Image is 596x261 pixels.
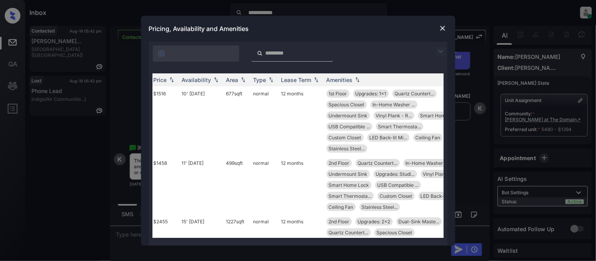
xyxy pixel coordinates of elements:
[399,219,440,224] span: Dual-Sink Maste...
[329,204,354,210] span: Ceiling Fan
[329,135,361,141] span: Custom Closet
[154,77,167,83] div: Price
[267,77,275,82] img: sorting
[312,77,320,82] img: sorting
[370,135,407,141] span: LED Back-lit Mi...
[168,77,176,82] img: sorting
[326,77,353,83] div: Amenities
[421,193,458,199] span: LED Back-lit Mi...
[250,156,278,214] td: normal
[239,77,247,82] img: sorting
[257,50,263,57] img: icon-zuma
[416,135,440,141] span: Ceiling Fan
[212,77,220,82] img: sorting
[250,86,278,156] td: normal
[395,91,435,97] span: Quartz Countert...
[329,91,347,97] span: 1st Floor
[358,160,398,166] span: Quartz Countert...
[329,102,365,108] span: Spacious Closet
[329,171,368,177] span: Undermount Sink
[329,182,369,188] span: Smart Home Lock
[182,77,211,83] div: Availability
[439,24,447,32] img: close
[376,171,415,177] span: Upgrades: Studi...
[329,230,369,235] span: Quartz Countert...
[329,160,350,166] span: 2nd Floor
[329,219,350,224] span: 2nd Floor
[223,86,250,156] td: 677 sqft
[278,156,323,214] td: 12 months
[253,77,266,83] div: Type
[380,193,413,199] span: Custom Closet
[141,16,455,42] div: Pricing, Availability and Amenities
[158,49,165,57] img: icon-zuma
[406,160,448,166] span: In-Home Washer ...
[436,47,446,56] img: icon-zuma
[281,77,312,83] div: Lease Term
[354,77,361,82] img: sorting
[362,204,398,210] span: Stainless Steel...
[329,124,370,130] span: USB Compatible ...
[378,124,421,130] span: Smart Thermosta...
[150,86,179,156] td: $1516
[376,113,412,119] span: Vinyl Plank - R...
[278,86,323,156] td: 12 months
[179,156,223,214] td: 11' [DATE]
[223,156,250,214] td: 499 sqft
[377,230,413,235] span: Spacious Closet
[420,113,461,119] span: Smart Home Lock
[329,113,368,119] span: Undermount Sink
[356,91,387,97] span: Upgrades: 1x1
[358,219,391,224] span: Upgrades: 2x2
[329,193,372,199] span: Smart Thermosta...
[378,182,419,188] span: USB Compatible ...
[373,102,415,108] span: In-Home Washer ...
[150,156,179,214] td: $1458
[329,146,365,151] span: Stainless Steel...
[423,171,459,177] span: Vinyl Plank - R...
[226,77,238,83] div: Area
[179,86,223,156] td: 10' [DATE]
